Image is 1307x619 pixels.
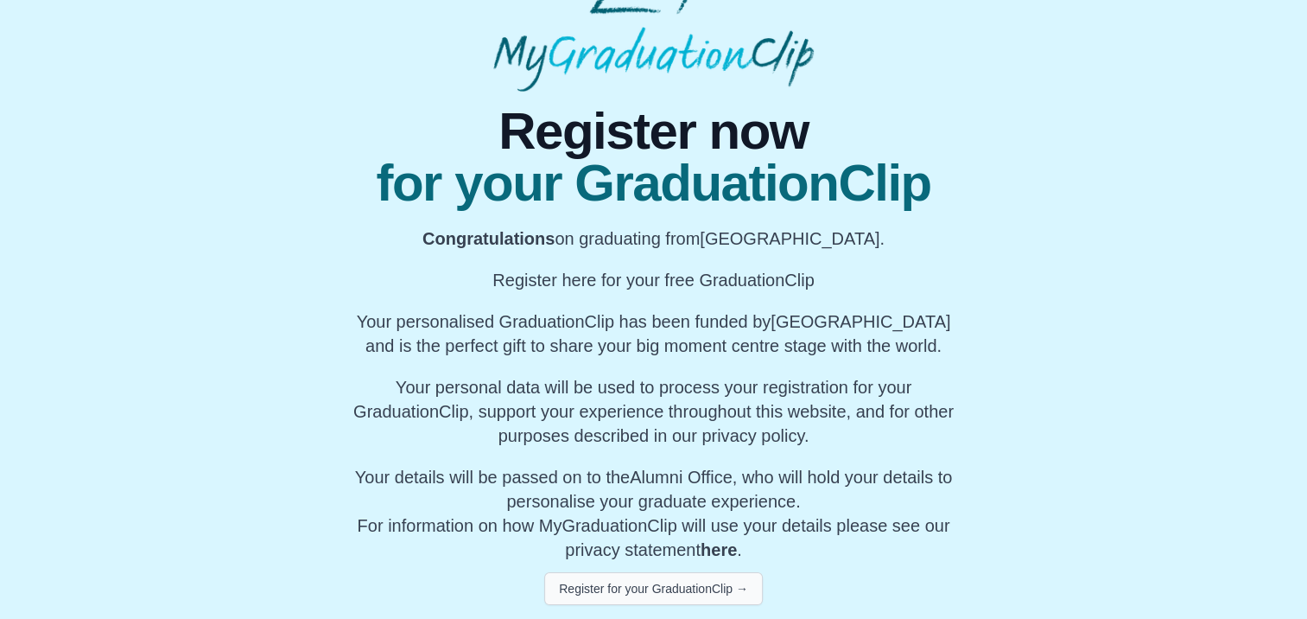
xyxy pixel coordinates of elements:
[347,309,960,358] p: Your personalised GraduationClip has been funded by [GEOGRAPHIC_DATA] and is the perfect gift to ...
[701,540,737,559] a: here
[347,268,960,292] p: Register here for your free GraduationClip
[544,572,763,605] button: Register for your GraduationClip →
[355,468,953,559] span: For information on how MyGraduationClip will use your details please see our privacy statement .
[347,105,960,157] span: Register now
[422,229,555,248] b: Congratulations
[630,468,733,487] span: Alumni Office
[347,375,960,448] p: Your personal data will be used to process your registration for your GraduationClip, support you...
[355,468,953,511] span: Your details will be passed on to the , who will hold your details to personalise your graduate e...
[347,157,960,209] span: for your GraduationClip
[347,227,960,251] p: on graduating from [GEOGRAPHIC_DATA].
